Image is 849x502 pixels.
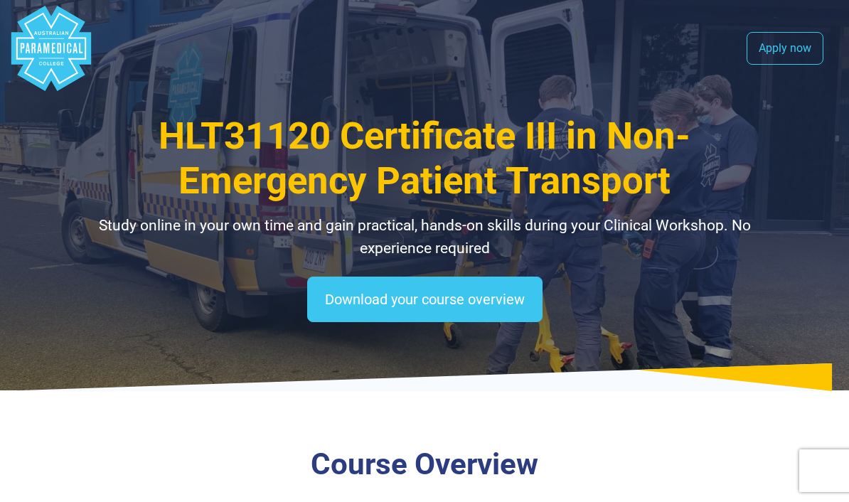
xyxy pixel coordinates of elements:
[71,215,779,260] p: Study online in your own time and gain practical, hands-on skills during your Clinical Workshop. ...
[71,447,779,483] h3: Course Overview
[159,114,690,203] span: HLT31120 Certificate III in Non-Emergency Patient Transport
[307,277,543,322] a: Download your course overview
[9,6,94,91] div: Australian Paramedical College
[747,32,823,65] a: Apply now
